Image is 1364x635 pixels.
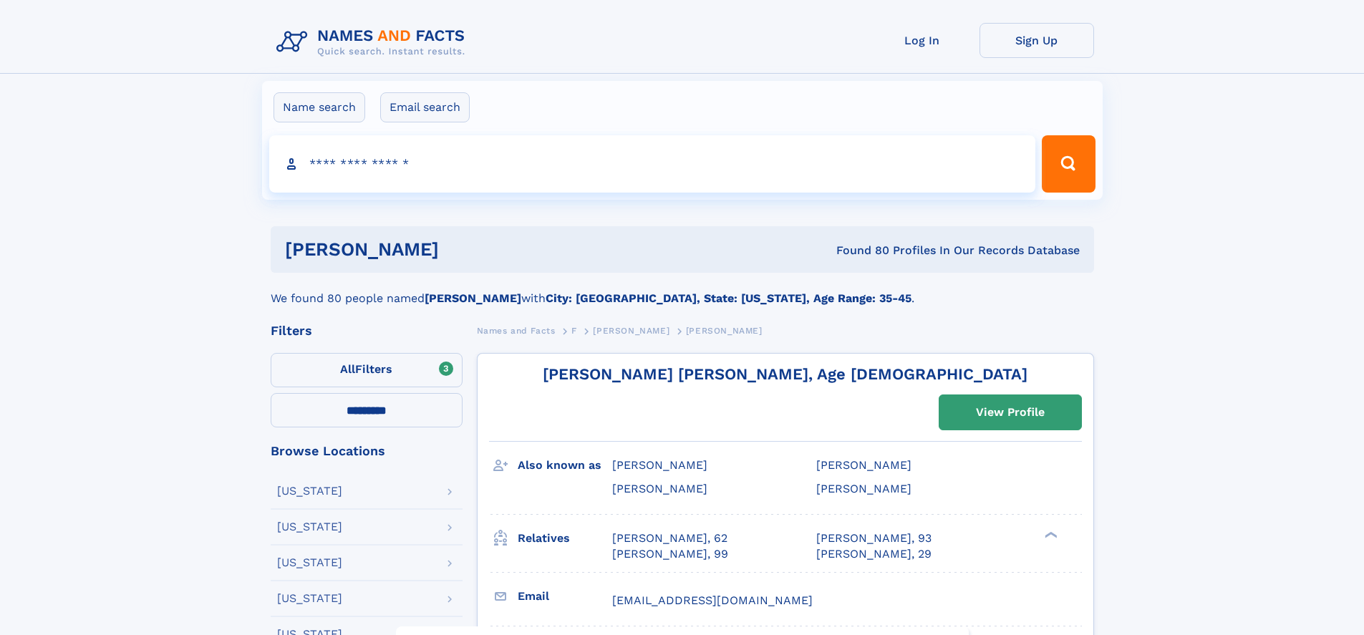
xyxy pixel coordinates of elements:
div: [US_STATE] [277,485,342,497]
input: search input [269,135,1036,193]
a: Names and Facts [477,321,556,339]
a: F [571,321,577,339]
h1: [PERSON_NAME] [285,241,638,258]
div: ❯ [1041,530,1058,539]
a: [PERSON_NAME] [PERSON_NAME], Age [DEMOGRAPHIC_DATA] [543,365,1027,383]
a: Log In [865,23,980,58]
div: View Profile [976,396,1045,429]
b: City: [GEOGRAPHIC_DATA], State: [US_STATE], Age Range: 35-45 [546,291,911,305]
span: [PERSON_NAME] [816,458,911,472]
div: Filters [271,324,463,337]
a: [PERSON_NAME], 99 [612,546,728,562]
div: [US_STATE] [277,521,342,533]
span: F [571,326,577,336]
div: Found 80 Profiles In Our Records Database [637,243,1080,258]
h3: Relatives [518,526,612,551]
label: Filters [271,353,463,387]
div: Browse Locations [271,445,463,457]
button: Search Button [1042,135,1095,193]
h3: Also known as [518,453,612,478]
span: [PERSON_NAME] [816,482,911,495]
a: [PERSON_NAME] [593,321,669,339]
img: Logo Names and Facts [271,23,477,62]
label: Name search [274,92,365,122]
a: [PERSON_NAME], 62 [612,530,727,546]
div: We found 80 people named with . [271,273,1094,307]
div: [US_STATE] [277,557,342,568]
a: Sign Up [980,23,1094,58]
h3: Email [518,584,612,609]
span: [PERSON_NAME] [612,458,707,472]
span: [PERSON_NAME] [612,482,707,495]
a: [PERSON_NAME], 29 [816,546,932,562]
span: [EMAIL_ADDRESS][DOMAIN_NAME] [612,593,813,607]
span: [PERSON_NAME] [593,326,669,336]
b: [PERSON_NAME] [425,291,521,305]
a: View Profile [939,395,1081,430]
div: [US_STATE] [277,593,342,604]
span: All [340,362,355,376]
label: Email search [380,92,470,122]
a: [PERSON_NAME], 93 [816,530,932,546]
span: [PERSON_NAME] [686,326,763,336]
